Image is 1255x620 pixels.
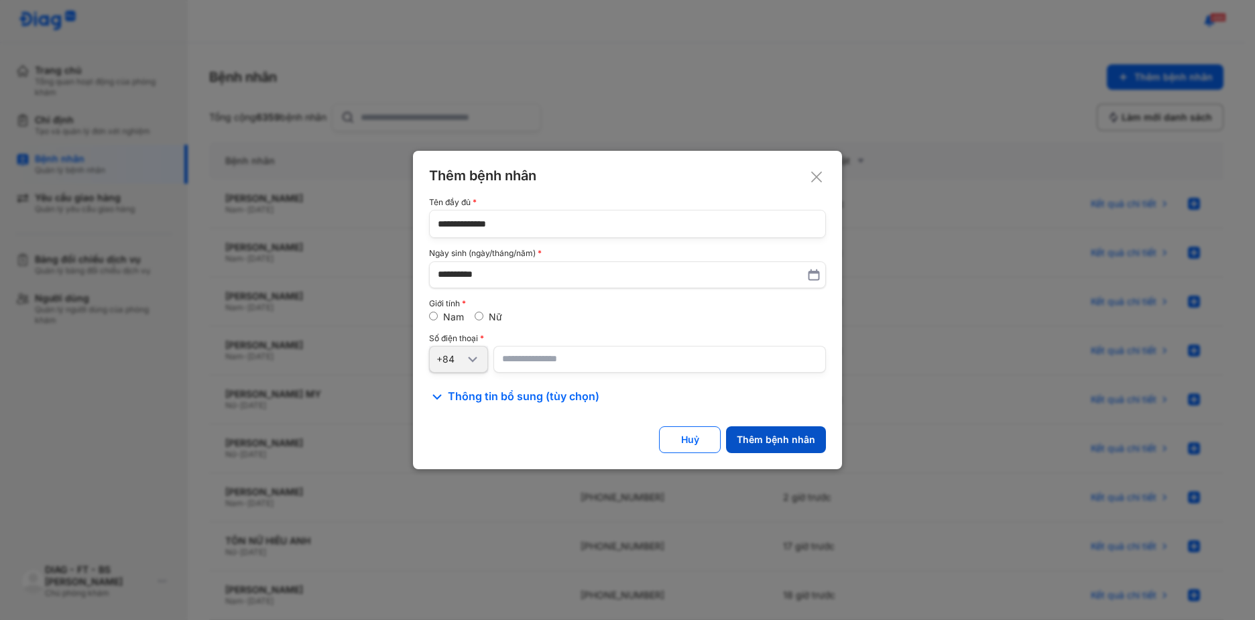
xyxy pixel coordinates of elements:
[448,389,599,405] span: Thông tin bổ sung (tùy chọn)
[443,311,464,322] label: Nam
[489,311,502,322] label: Nữ
[659,426,721,453] button: Huỷ
[429,334,826,343] div: Số điện thoại
[429,299,826,308] div: Giới tính
[436,353,465,365] div: +84
[429,198,826,207] div: Tên đầy đủ
[737,434,815,446] div: Thêm bệnh nhân
[429,167,826,184] div: Thêm bệnh nhân
[429,249,826,258] div: Ngày sinh (ngày/tháng/năm)
[726,426,826,453] button: Thêm bệnh nhân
